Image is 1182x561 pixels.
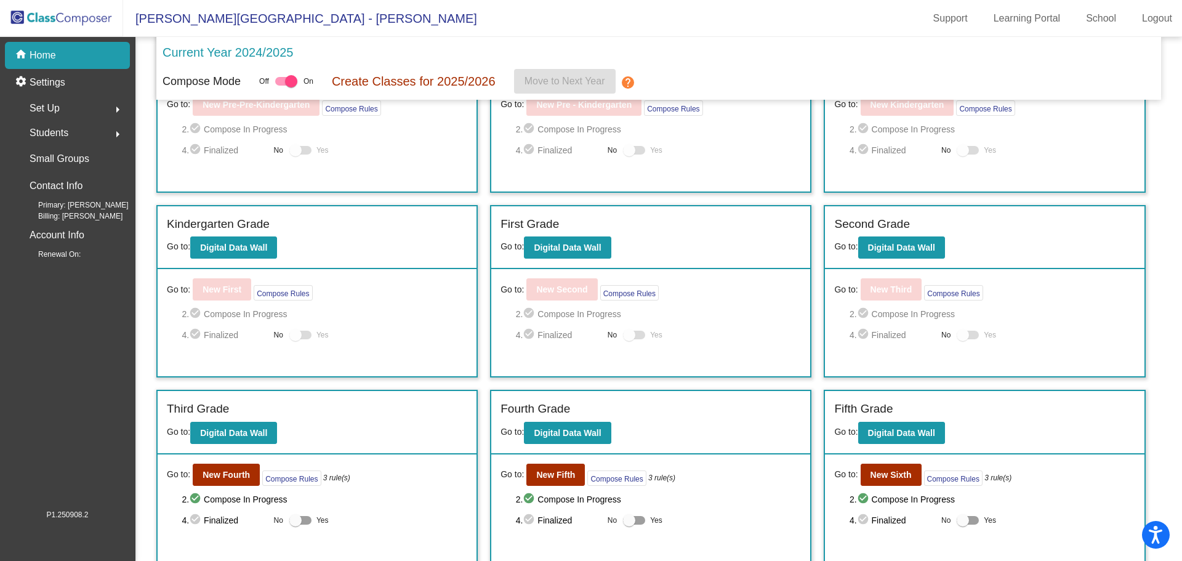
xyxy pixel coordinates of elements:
[857,143,872,158] mat-icon: check_circle
[850,143,935,158] span: 4. Finalized
[182,122,467,137] span: 2. Compose In Progress
[182,492,467,507] span: 2. Compose In Progress
[274,329,283,341] span: No
[524,236,611,259] button: Digital Data Wall
[516,143,601,158] span: 4. Finalized
[110,127,125,142] mat-icon: arrow_right
[870,470,912,480] b: New Sixth
[167,98,190,111] span: Go to:
[526,94,641,116] button: New Pre - Kindergarten
[193,464,260,486] button: New Fourth
[984,143,996,158] span: Yes
[18,211,123,222] span: Billing: [PERSON_NAME]
[587,470,646,486] button: Compose Rules
[850,513,935,528] span: 4. Finalized
[857,492,872,507] mat-icon: check_circle
[857,328,872,342] mat-icon: check_circle
[501,98,524,111] span: Go to:
[516,307,802,321] span: 2. Compose In Progress
[850,307,1135,321] span: 2. Compose In Progress
[1132,9,1182,28] a: Logout
[323,472,350,483] i: 3 rule(s)
[182,143,267,158] span: 4. Finalized
[536,470,575,480] b: New Fifth
[608,145,617,156] span: No
[189,328,204,342] mat-icon: check_circle
[304,76,313,87] span: On
[534,428,601,438] b: Digital Data Wall
[834,98,858,111] span: Go to:
[262,470,321,486] button: Compose Rules
[650,328,662,342] span: Yes
[526,464,585,486] button: New Fifth
[193,278,251,301] button: New First
[941,145,951,156] span: No
[167,427,190,437] span: Go to:
[332,72,496,91] p: Create Classes for 2025/2026
[941,329,951,341] span: No
[523,122,537,137] mat-icon: check_circle
[650,143,662,158] span: Yes
[189,122,204,137] mat-icon: check_circle
[167,216,270,233] label: Kindergarten Grade
[924,285,983,301] button: Compose Rules
[30,75,65,90] p: Settings
[956,100,1015,116] button: Compose Rules
[857,122,872,137] mat-icon: check_circle
[650,513,662,528] span: Yes
[523,492,537,507] mat-icon: check_circle
[190,422,277,444] button: Digital Data Wall
[644,100,702,116] button: Compose Rules
[861,464,922,486] button: New Sixth
[316,143,329,158] span: Yes
[984,328,996,342] span: Yes
[523,307,537,321] mat-icon: check_circle
[648,472,675,483] i: 3 rule(s)
[501,283,524,296] span: Go to:
[322,100,380,116] button: Compose Rules
[167,400,229,418] label: Third Grade
[523,513,537,528] mat-icon: check_circle
[834,216,910,233] label: Second Grade
[501,468,524,481] span: Go to:
[259,76,269,87] span: Off
[868,243,935,252] b: Digital Data Wall
[924,470,983,486] button: Compose Rules
[110,102,125,117] mat-icon: arrow_right
[189,143,204,158] mat-icon: check_circle
[834,241,858,251] span: Go to:
[923,9,978,28] a: Support
[858,422,945,444] button: Digital Data Wall
[30,124,68,142] span: Students
[536,285,587,294] b: New Second
[182,513,267,528] span: 4. Finalized
[193,94,320,116] button: New Pre-Pre-Kindergarten
[1076,9,1126,28] a: School
[30,150,89,167] p: Small Groups
[200,428,267,438] b: Digital Data Wall
[600,285,659,301] button: Compose Rules
[167,468,190,481] span: Go to:
[15,48,30,63] mat-icon: home
[501,216,559,233] label: First Grade
[850,328,935,342] span: 4. Finalized
[850,122,1135,137] span: 2. Compose In Progress
[514,69,616,94] button: Move to Next Year
[316,328,329,342] span: Yes
[984,9,1071,28] a: Learning Portal
[15,75,30,90] mat-icon: settings
[526,278,597,301] button: New Second
[524,422,611,444] button: Digital Data Wall
[868,428,935,438] b: Digital Data Wall
[501,427,524,437] span: Go to:
[163,43,293,62] p: Current Year 2024/2025
[834,427,858,437] span: Go to:
[984,513,996,528] span: Yes
[30,227,84,244] p: Account Info
[189,492,204,507] mat-icon: check_circle
[203,100,310,110] b: New Pre-Pre-Kindergarten
[861,278,922,301] button: New Third
[861,94,954,116] button: New Kindergarten
[608,515,617,526] span: No
[984,472,1011,483] i: 3 rule(s)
